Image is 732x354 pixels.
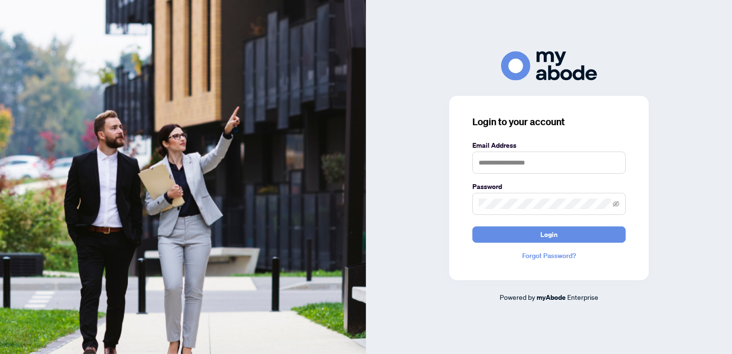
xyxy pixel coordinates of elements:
span: Enterprise [567,293,598,301]
span: Login [540,227,558,242]
span: eye-invisible [613,201,619,207]
button: Login [472,226,626,243]
img: ma-logo [501,51,597,81]
a: myAbode [537,292,566,303]
h3: Login to your account [472,115,626,129]
a: Forgot Password? [472,250,626,261]
label: Password [472,181,626,192]
label: Email Address [472,140,626,151]
span: Powered by [500,293,535,301]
